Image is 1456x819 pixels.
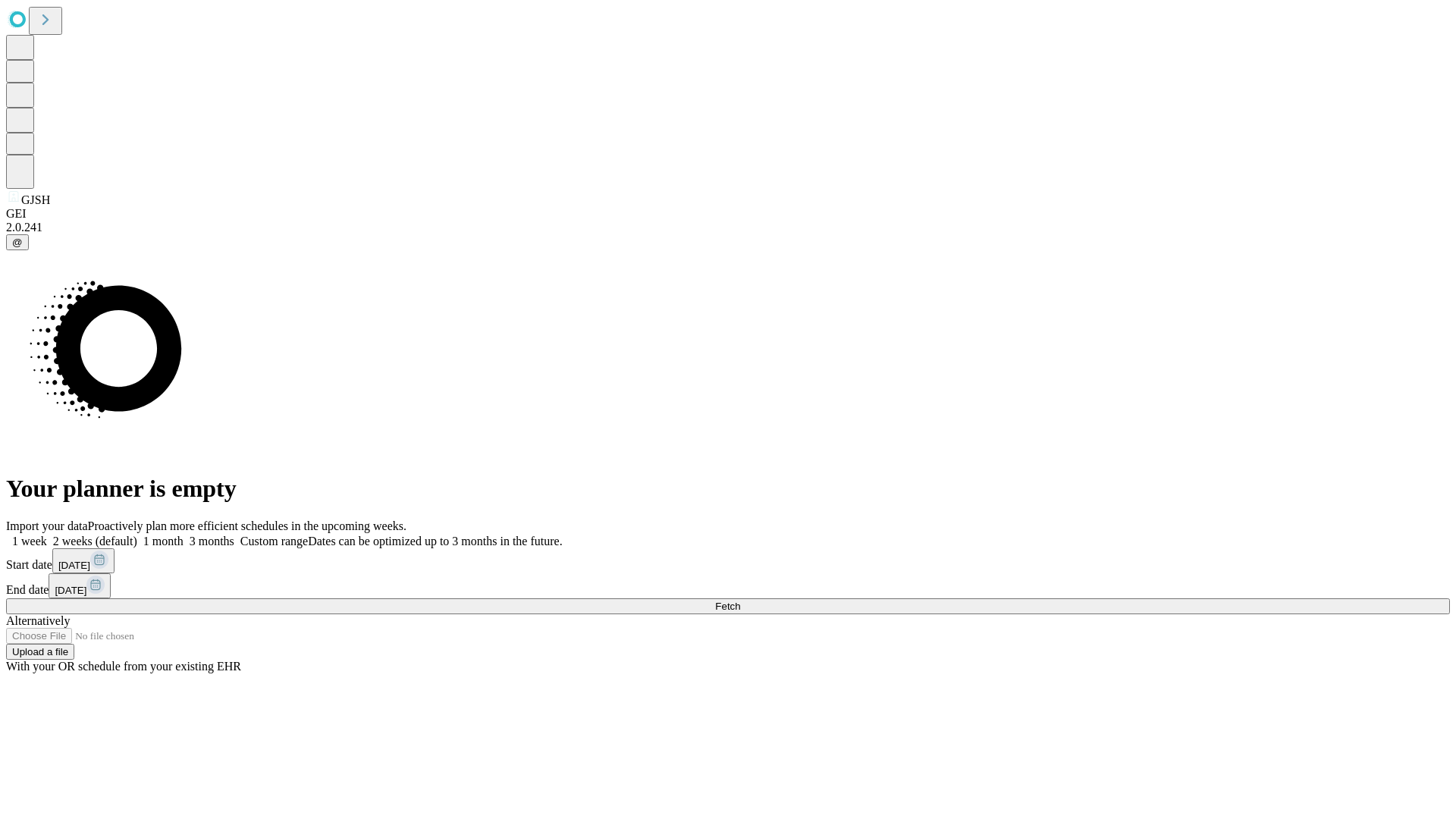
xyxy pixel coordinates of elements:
span: [DATE] [55,585,86,596]
button: [DATE] [49,573,111,598]
span: Proactively plan more efficient schedules in the upcoming weeks. [88,519,406,532]
div: 2.0.241 [6,221,1450,234]
button: @ [6,234,29,250]
span: 2 weeks (default) [53,535,137,548]
h1: Your planner is empty [6,475,1450,503]
button: Fetch [6,598,1450,614]
button: [DATE] [52,548,115,573]
span: 1 week [12,535,47,548]
span: [DATE] [58,560,90,571]
span: 1 month [143,535,184,548]
span: Fetch [715,601,740,612]
div: Start date [6,548,1450,573]
span: Import your data [6,519,88,532]
span: Alternatively [6,614,70,627]
span: With your OR schedule from your existing EHR [6,660,241,673]
div: End date [6,573,1450,598]
div: GEI [6,207,1450,221]
button: Upload a file [6,644,74,660]
span: @ [12,237,23,248]
span: GJSH [21,193,50,206]
span: Dates can be optimized up to 3 months in the future. [308,535,562,548]
span: Custom range [240,535,308,548]
span: 3 months [190,535,234,548]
